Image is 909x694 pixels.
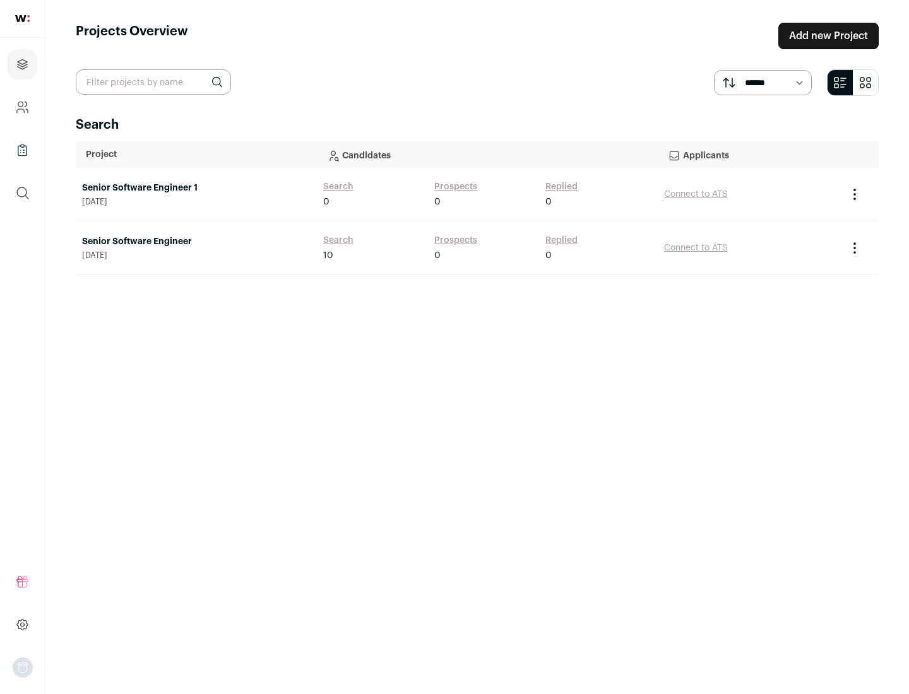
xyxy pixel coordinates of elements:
[82,197,311,207] span: [DATE]
[847,240,862,256] button: Project Actions
[327,142,648,167] p: Candidates
[13,657,33,678] img: nopic.png
[545,180,578,193] a: Replied
[13,657,33,678] button: Open dropdown
[847,187,862,202] button: Project Actions
[76,23,188,49] h1: Projects Overview
[545,234,578,247] a: Replied
[323,249,333,262] span: 10
[323,234,353,247] a: Search
[668,142,831,167] p: Applicants
[15,15,30,22] img: wellfound-shorthand-0d5821cbd27db2630d0214b213865d53afaa358527fdda9d0ea32b1df1b89c2c.svg
[82,250,311,261] span: [DATE]
[778,23,879,49] a: Add new Project
[434,234,477,247] a: Prospects
[8,49,37,79] a: Projects
[664,190,728,199] a: Connect to ATS
[434,180,477,193] a: Prospects
[434,196,441,208] span: 0
[8,92,37,122] a: Company and ATS Settings
[545,249,552,262] span: 0
[434,249,441,262] span: 0
[82,182,311,194] a: Senior Software Engineer 1
[8,135,37,165] a: Company Lists
[323,180,353,193] a: Search
[82,235,311,248] a: Senior Software Engineer
[76,116,879,134] h2: Search
[86,148,307,161] p: Project
[664,244,728,252] a: Connect to ATS
[76,69,231,95] input: Filter projects by name
[545,196,552,208] span: 0
[323,196,330,208] span: 0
